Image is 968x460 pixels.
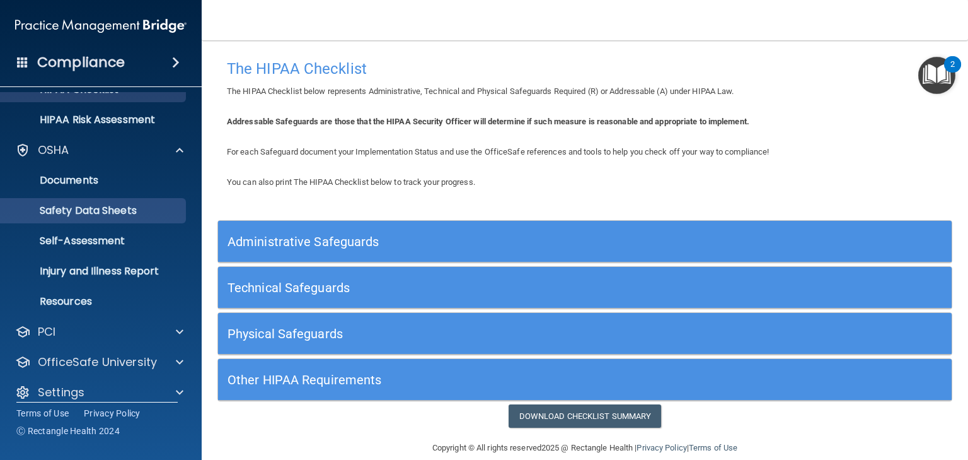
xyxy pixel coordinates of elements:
button: Open Resource Center, 2 new notifications [918,57,955,94]
p: OfficeSafe University [38,355,157,370]
a: Download Checklist Summary [509,404,662,428]
p: OSHA [38,143,69,158]
p: Documents [8,174,180,187]
p: Injury and Illness Report [8,265,180,278]
span: The HIPAA Checklist below represents Administrative, Technical and Physical Safeguards Required (... [227,86,734,96]
a: PCI [15,324,183,339]
p: HIPAA Risk Assessment [8,114,180,126]
img: PMB logo [15,13,187,38]
iframe: Drift Widget Chat Controller [751,378,953,428]
p: Settings [38,385,84,400]
a: Privacy Policy [84,407,141,420]
p: Resources [8,295,180,308]
a: OSHA [15,143,183,158]
h5: Administrative Safeguards [228,235,759,249]
h5: Physical Safeguards [228,327,759,341]
span: You can also print The HIPAA Checklist below to track your progress. [227,177,475,187]
p: HIPAA Checklist [8,83,180,96]
a: Settings [15,385,183,400]
div: 2 [950,64,955,81]
p: Self-Assessment [8,235,180,247]
span: For each Safeguard document your Implementation Status and use the OfficeSafe references and tool... [227,147,769,156]
h5: Technical Safeguards [228,281,759,295]
a: Terms of Use [16,407,69,420]
h4: The HIPAA Checklist [227,61,943,77]
p: Safety Data Sheets [8,204,180,217]
a: OfficeSafe University [15,355,183,370]
a: Terms of Use [689,443,737,452]
h4: Compliance [37,54,125,71]
h5: Other HIPAA Requirements [228,373,759,387]
p: PCI [38,324,55,339]
span: Ⓒ Rectangle Health 2024 [16,425,120,437]
a: Privacy Policy [637,443,686,452]
b: Addressable Safeguards are those that the HIPAA Security Officer will determine if such measure i... [227,117,749,126]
